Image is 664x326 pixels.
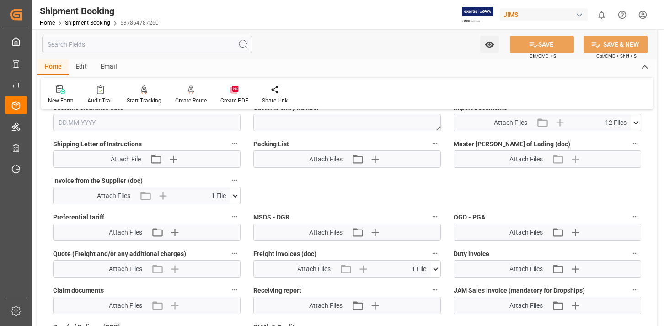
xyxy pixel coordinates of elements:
div: Shipment Booking [40,4,159,18]
span: Claim documents [53,286,104,295]
span: 12 Files [605,118,627,128]
span: Attach Files [509,301,543,310]
span: 1 File [412,264,426,274]
div: JIMS [500,8,588,21]
span: Receiving report [253,286,301,295]
button: Invoice from the Supplier (doc) [229,174,241,186]
button: MSDS - DGR [429,211,441,223]
div: Share Link [262,96,288,105]
span: Attach Files [309,228,343,237]
div: Audit Trail [87,96,113,105]
div: Create Route [175,96,207,105]
span: Freight invoices (doc) [253,249,316,259]
button: Shipping Letter of Instructions [229,138,241,150]
span: Attach Files [109,264,142,274]
span: Attach Files [509,228,543,237]
span: Ctrl/CMD + Shift + S [596,53,637,59]
div: Edit [69,59,94,75]
a: Home [40,20,55,26]
button: open menu [480,36,499,53]
button: Packing List [429,138,441,150]
input: Search Fields [42,36,252,53]
button: Help Center [612,5,632,25]
span: Quote (Freight and/or any additional charges) [53,249,186,259]
button: Quote (Freight and/or any additional charges) [229,247,241,259]
span: Shipping Letter of Instructions [53,139,142,149]
span: Attach Files [509,264,543,274]
span: Preferential tariff [53,213,104,222]
span: Invoice from the Supplier (doc) [53,176,143,186]
button: Preferential tariff [229,211,241,223]
span: Duty invoice [454,249,489,259]
span: MSDS - DGR [253,213,289,222]
span: Attach Files [494,118,527,128]
img: Exertis%20JAM%20-%20Email%20Logo.jpg_1722504956.jpg [462,7,493,23]
button: OGD - PGA [629,211,641,223]
div: Email [94,59,124,75]
button: Duty invoice [629,247,641,259]
button: Master [PERSON_NAME] of Lading (doc) [629,138,641,150]
span: Ctrl/CMD + S [530,53,556,59]
button: SAVE & NEW [584,36,648,53]
button: Freight invoices (doc) [429,247,441,259]
span: Attach Files [109,301,142,310]
span: Attach Files [309,155,343,164]
span: Master [PERSON_NAME] of Lading (doc) [454,139,570,149]
span: Attach Files [509,155,543,164]
button: JIMS [500,6,591,23]
span: Attach File [111,155,141,164]
div: Home [37,59,69,75]
a: Shipment Booking [65,20,110,26]
span: Attach Files [297,264,331,274]
button: show 0 new notifications [591,5,612,25]
span: Attach Files [97,191,130,201]
span: JAM Sales invoice (mandatory for Dropships) [454,286,585,295]
div: Create PDF [220,96,248,105]
button: SAVE [510,36,574,53]
input: DD.MM.YYYY [53,114,241,131]
span: OGD - PGA [454,213,485,222]
button: Claim documents [229,284,241,296]
div: Start Tracking [127,96,161,105]
div: New Form [48,96,74,105]
span: 1 File [211,191,226,201]
button: JAM Sales invoice (mandatory for Dropships) [629,284,641,296]
span: Attach Files [309,301,343,310]
span: Attach Files [109,228,142,237]
span: Packing List [253,139,289,149]
button: Receiving report [429,284,441,296]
